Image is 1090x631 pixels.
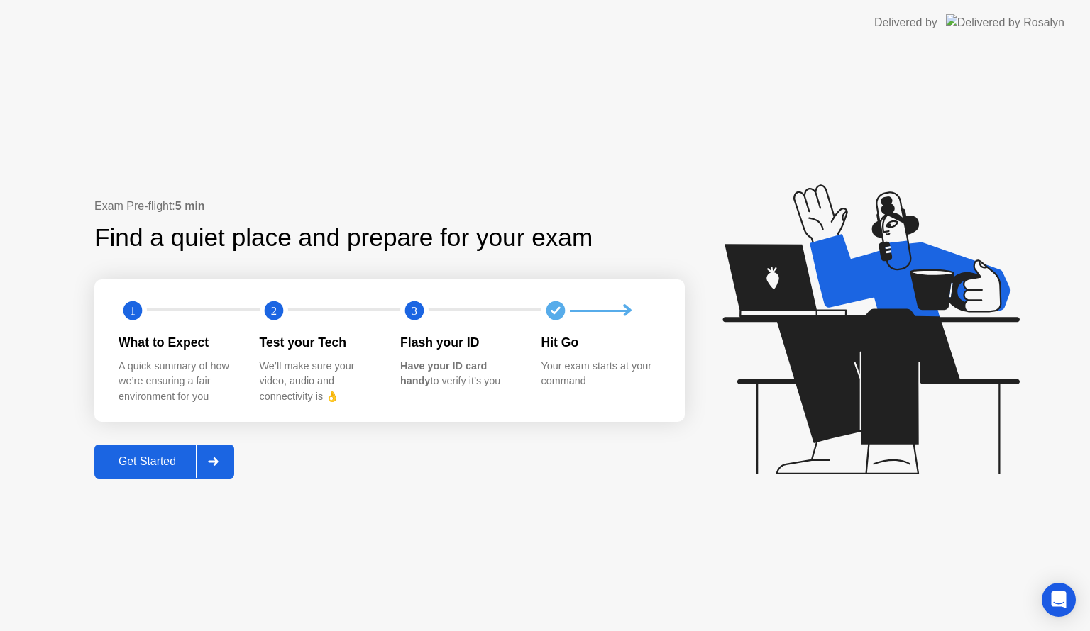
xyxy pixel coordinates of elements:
div: Open Intercom Messenger [1042,583,1076,617]
div: Your exam starts at your command [541,359,660,389]
b: Have your ID card handy [400,360,487,387]
div: Test your Tech [260,333,378,352]
div: Find a quiet place and prepare for your exam [94,219,595,257]
div: Flash your ID [400,333,519,352]
div: A quick summary of how we’re ensuring a fair environment for you [119,359,237,405]
div: Get Started [99,455,196,468]
div: Delivered by [874,14,937,31]
div: Exam Pre-flight: [94,198,685,215]
text: 1 [130,304,136,318]
div: What to Expect [119,333,237,352]
div: Hit Go [541,333,660,352]
button: Get Started [94,445,234,479]
div: We’ll make sure your video, audio and connectivity is 👌 [260,359,378,405]
text: 3 [412,304,417,318]
text: 2 [270,304,276,318]
div: to verify it’s you [400,359,519,389]
img: Delivered by Rosalyn [946,14,1064,30]
b: 5 min [175,200,205,212]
